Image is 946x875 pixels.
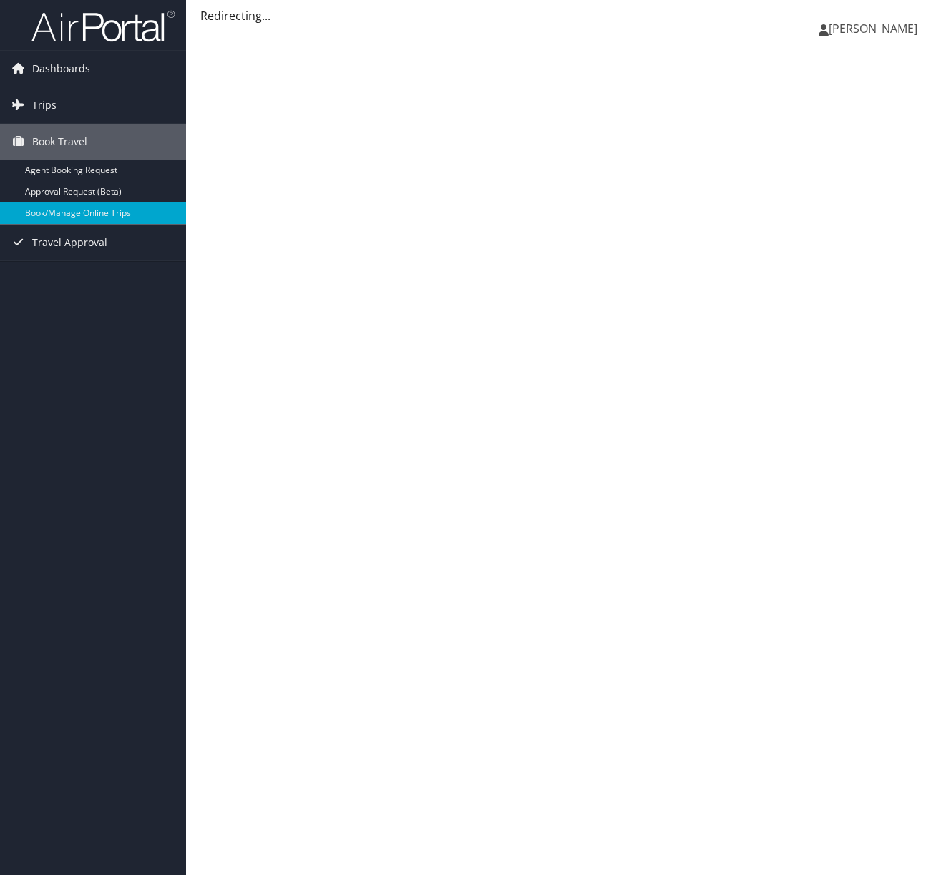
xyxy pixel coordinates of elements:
[829,21,917,36] span: [PERSON_NAME]
[32,124,87,160] span: Book Travel
[31,9,175,43] img: airportal-logo.png
[32,225,107,260] span: Travel Approval
[32,51,90,87] span: Dashboards
[200,7,932,24] div: Redirecting...
[32,87,57,123] span: Trips
[819,7,932,50] a: [PERSON_NAME]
